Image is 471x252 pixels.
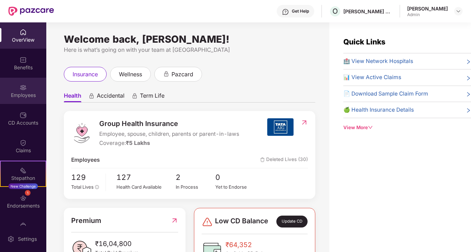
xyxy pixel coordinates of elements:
[20,167,27,174] img: svg+xml;base64,PHN2ZyB4bWxucz0iaHR0cDovL3d3dy53My5vcmcvMjAwMC9zdmciIHdpZHRoPSIyMSIgaGVpZ2h0PSIyMC...
[20,84,27,91] img: svg+xml;base64,PHN2ZyBpZD0iRW1wbG95ZWVzIiB4bWxucz0iaHR0cDovL3d3dy53My5vcmcvMjAwMC9zdmciIHdpZHRoPS...
[64,92,81,102] span: Health
[466,91,471,98] span: right
[7,236,14,243] img: svg+xml;base64,PHN2ZyBpZD0iU2V0dGluZy0yMHgyMCIgeG1sbnM9Imh0dHA6Ly93d3cudzMub3JnLzIwMDAvc3ZnIiB3aW...
[99,139,239,147] div: Coverage:
[163,71,169,77] div: animation
[88,93,95,99] div: animation
[215,183,255,190] div: Yet to Endorse
[466,75,471,82] span: right
[116,172,176,183] span: 127
[343,124,471,131] div: View More
[343,90,428,98] span: 📄 Download Sample Claim Form
[71,184,94,190] span: Total Lives
[97,92,125,102] span: Accidental
[126,140,150,146] span: ₹5 Lakhs
[226,240,274,250] span: ₹64,352
[282,8,289,15] img: svg+xml;base64,PHN2ZyBpZD0iSGVscC0zMngzMiIgeG1sbnM9Imh0dHA6Ly93d3cudzMub3JnLzIwMDAvc3ZnIiB3aWR0aD...
[71,215,101,226] span: Premium
[20,112,27,119] img: svg+xml;base64,PHN2ZyBpZD0iQ0RfQWNjb3VudHMiIGRhdGEtbmFtZT0iQ0QgQWNjb3VudHMiIHhtbG5zPSJodHRwOi8vd3...
[1,175,46,182] div: Stepathon
[456,8,461,14] img: svg+xml;base64,PHN2ZyBpZD0iRHJvcGRvd24tMzJ4MzIiIHhtbG5zPSJodHRwOi8vd3d3LnczLm9yZy8yMDAwL3N2ZyIgd2...
[215,216,268,227] span: Low CD Balance
[260,156,308,164] span: Deleted Lives (30)
[202,216,213,227] img: svg+xml;base64,PHN2ZyBpZD0iRGFuZ2VyLTMyeDMyIiB4bWxucz0iaHR0cDovL3d3dy53My5vcmcvMjAwMC9zdmciIHdpZH...
[332,7,338,15] span: O
[8,7,54,16] img: New Pazcare Logo
[407,12,448,17] div: Admin
[95,239,139,249] span: ₹16,04,800
[343,8,392,15] div: [PERSON_NAME] GLOBAL INVESTMENT PLATFORM PRIVATE LIMITED
[20,222,27,229] img: svg+xml;base64,PHN2ZyBpZD0iTXlfT3JkZXJzIiBkYXRhLW5hbWU9Ik15IE9yZGVycyIgeG1sbnM9Imh0dHA6Ly93d3cudz...
[140,92,164,102] span: Term Life
[20,195,27,202] img: svg+xml;base64,PHN2ZyBpZD0iRW5kb3JzZW1lbnRzIiB4bWxucz0iaHR0cDovL3d3dy53My5vcmcvMjAwMC9zdmciIHdpZH...
[466,58,471,65] span: right
[301,119,308,126] img: RedirectIcon
[99,130,239,138] span: Employee, spouse, children, parents or parent-in-laws
[132,93,138,99] div: animation
[171,215,178,226] img: RedirectIcon
[292,8,309,14] div: Get Help
[368,125,372,129] span: down
[71,122,92,143] img: logo
[20,56,27,63] img: svg+xml;base64,PHN2ZyBpZD0iQmVuZWZpdHMiIHhtbG5zPSJodHRwOi8vd3d3LnczLm9yZy8yMDAwL3N2ZyIgd2lkdGg9Ij...
[171,70,193,79] span: pazcard
[276,216,308,227] div: Update CD
[119,70,142,79] span: wellness
[25,190,31,196] div: 1
[20,29,27,36] img: svg+xml;base64,PHN2ZyBpZD0iSG9tZSIgeG1sbnM9Imh0dHA6Ly93d3cudzMub3JnLzIwMDAvc3ZnIiB3aWR0aD0iMjAiIG...
[71,156,100,164] span: Employees
[215,172,255,183] span: 0
[64,36,315,42] div: Welcome back, [PERSON_NAME]!
[260,157,265,162] img: deleteIcon
[20,139,27,146] img: svg+xml;base64,PHN2ZyBpZD0iQ2xhaW0iIHhtbG5zPSJodHRwOi8vd3d3LnczLm9yZy8yMDAwL3N2ZyIgd2lkdGg9IjIwIi...
[343,57,413,65] span: 🏥 View Network Hospitals
[407,5,448,12] div: [PERSON_NAME]
[73,70,98,79] span: insurance
[176,183,215,190] div: In Process
[99,118,239,129] span: Group Health Insurance
[8,183,38,189] div: New Challenge
[343,37,385,46] span: Quick Links
[64,45,315,54] div: Here is what’s going on with your team at [GEOGRAPHIC_DATA]
[343,106,414,114] span: 🍏 Health Insurance Details
[343,73,401,82] span: 📊 View Active Claims
[466,107,471,114] span: right
[116,183,176,190] div: Health Card Available
[267,118,294,136] img: insurerIcon
[16,236,39,243] div: Settings
[95,185,99,189] span: info-circle
[71,172,101,183] span: 129
[176,172,215,183] span: 2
